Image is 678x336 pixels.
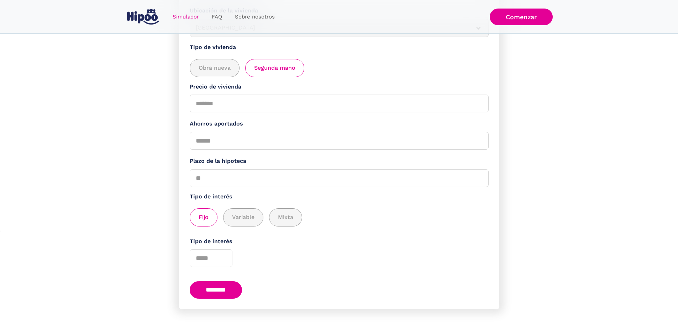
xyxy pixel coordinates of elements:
label: Tipo de interés [190,192,489,201]
span: Fijo [199,213,209,222]
span: Mixta [278,213,293,222]
a: Sobre nosotros [228,10,281,24]
a: Simulador [166,10,205,24]
span: Variable [232,213,254,222]
label: Tipo de vivienda [190,43,489,52]
label: Precio de vivienda [190,82,489,91]
div: add_description_here [190,59,489,77]
a: FAQ [205,10,228,24]
label: Plazo de la hipoteca [190,157,489,166]
label: Tipo de interés [190,237,489,246]
a: Comenzar [490,9,553,25]
a: home [126,6,161,27]
div: add_description_here [190,208,489,226]
label: Ahorros aportados [190,119,489,128]
span: Segunda mano [254,64,295,73]
span: Obra nueva [199,64,231,73]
